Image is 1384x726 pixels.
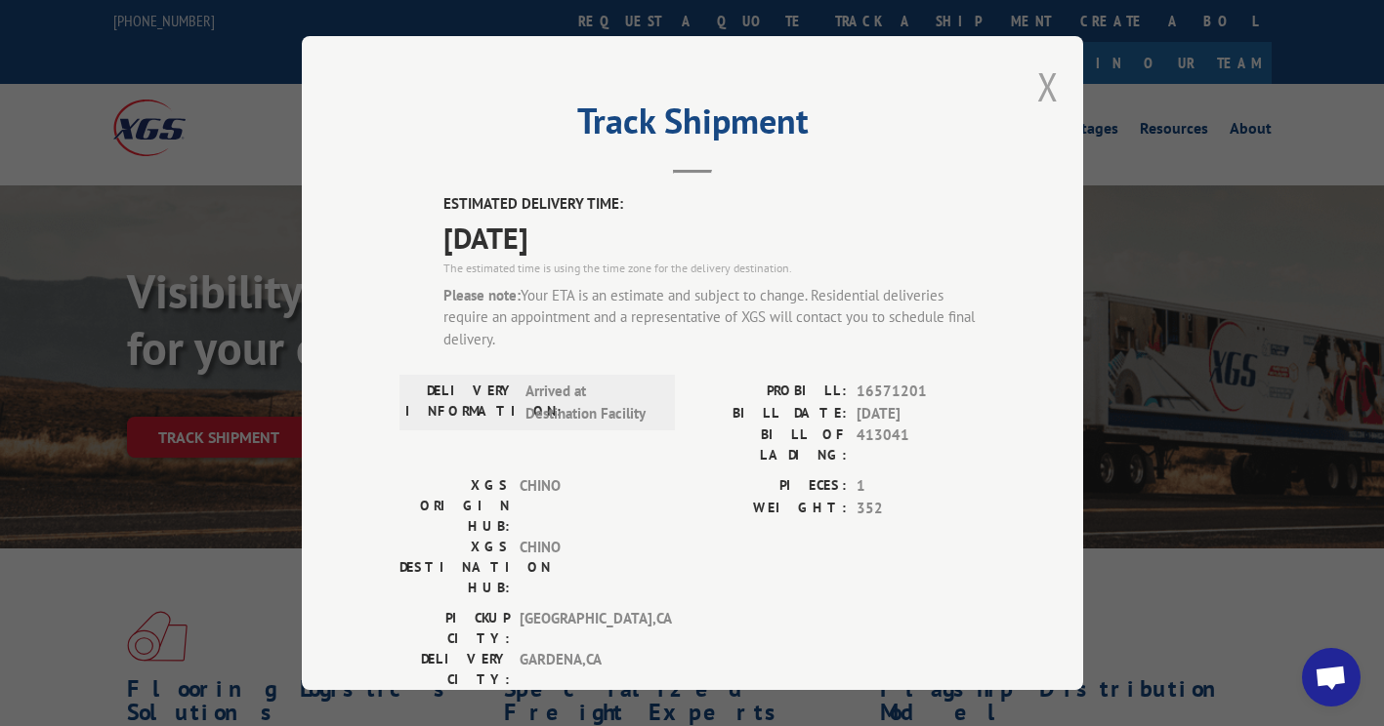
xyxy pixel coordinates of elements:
span: GARDENA , CA [520,649,651,690]
label: DELIVERY CITY: [399,649,510,690]
label: PICKUP CITY: [399,608,510,649]
label: XGS ORIGIN HUB: [399,475,510,537]
div: The estimated time is using the time zone for the delivery destination. [443,260,986,277]
label: BILL DATE: [692,403,847,425]
label: WEIGHT: [692,498,847,520]
label: DELIVERY INFORMATION: [405,381,516,424]
span: CHINO [520,475,651,537]
label: PROBILL: [692,381,847,403]
span: [DATE] [443,216,986,260]
span: 413041 [857,424,986,465]
span: CHINO [520,537,651,598]
div: Open chat [1302,648,1361,706]
button: Close modal [1037,60,1059,112]
span: 16571201 [857,381,986,403]
label: PIECES: [692,475,847,498]
span: Arrived at Destination Facility [525,381,657,424]
span: 352 [857,498,986,520]
label: BILL OF LADING: [692,424,847,465]
strong: Please note: [443,286,521,304]
span: [DATE] [857,403,986,425]
label: XGS DESTINATION HUB: [399,537,510,598]
span: 1 [857,475,986,498]
h2: Track Shipment [399,107,986,144]
div: Your ETA is an estimate and subject to change. Residential deliveries require an appointment and ... [443,285,986,351]
span: [GEOGRAPHIC_DATA] , CA [520,608,651,649]
label: ESTIMATED DELIVERY TIME: [443,193,986,216]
